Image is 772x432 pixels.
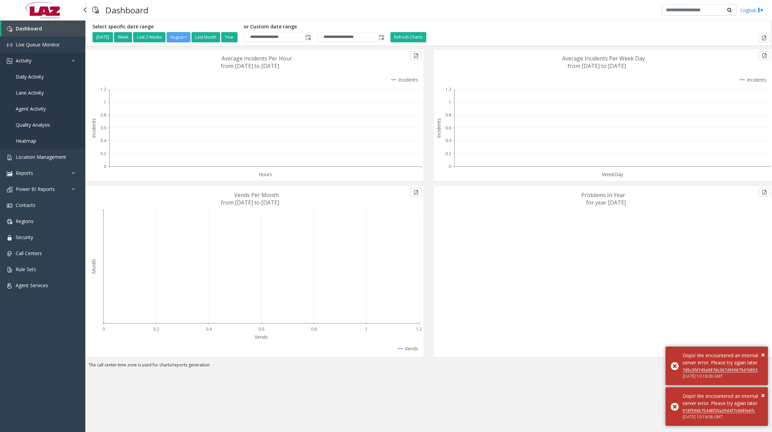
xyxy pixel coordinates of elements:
span: Activity [16,57,31,64]
text: 1.2 [100,86,106,92]
text: from [DATE] to [DATE] [221,62,279,70]
button: Week [114,32,132,42]
text: 0.2 [445,151,451,156]
span: Lane Activity [16,89,44,96]
span: Quality Analysis [16,122,50,128]
text: Average Incidents Per Week Day [562,55,645,62]
text: 0.8 [311,326,317,332]
text: from [DATE] to [DATE] [568,62,626,70]
div: [DATE] 10:18:08 GMT [683,414,763,420]
text: 1.2 [445,86,451,92]
button: Export to pdf [759,188,770,197]
span: Dashboard [16,25,42,32]
img: logout [758,6,763,14]
img: 'icon' [7,155,12,160]
button: Close [761,350,765,360]
text: Problems In Year [581,191,625,199]
text: 1.2 [416,326,422,332]
span: Power BI Reports [16,186,55,192]
button: Close [761,390,765,401]
text: 0 [102,326,105,332]
img: 'icon' [7,187,12,192]
img: 'icon' [7,26,12,32]
text: Month [90,259,97,274]
button: Export to pdf [410,51,422,60]
span: Location Management [16,154,66,160]
img: 'icon' [7,267,12,273]
img: 'icon' [7,203,12,208]
a: 918f596b75448f35e39d4f7c068fe6fc [683,408,755,414]
h5: Select specific date range [92,24,239,30]
text: Vends Per Month [234,191,279,199]
img: 'icon' [7,283,12,289]
button: [DATE] [92,32,113,42]
a: Logout [740,6,763,14]
text: from [DATE] to [DATE] [221,199,279,206]
text: 0.2 [100,151,106,156]
button: August [167,32,190,42]
span: Heatmap [16,138,36,144]
img: 'icon' [7,42,12,48]
text: 0.6 [100,125,106,131]
a: 7d5c3fd745a987dc3074990875d16852 [683,367,758,373]
text: 1 [365,326,368,332]
span: Reports [16,170,33,176]
text: 0.4 [206,326,212,332]
div: [DATE] 10:18:08 GMT [683,373,763,379]
button: Last Month [191,32,220,42]
span: Toggle popup [304,32,312,42]
text: 0 [449,164,451,169]
text: 0.4 [445,138,452,143]
text: Incidents [435,118,442,138]
a: Dashboard [1,20,85,37]
span: Security [16,234,33,240]
text: 0.6 [445,125,451,131]
text: 0.4 [100,138,106,143]
img: 'icon' [7,171,12,176]
text: 1 [449,99,451,105]
text: 0 [104,164,106,169]
span: Live Queue Monitor [16,41,60,48]
span: × [761,391,765,400]
text: for year [DATE] [586,199,626,206]
button: Year [221,32,238,42]
span: Toggle popup [377,32,385,42]
div: Oops! We encountered an internal server error. Please try again later. [683,392,763,407]
text: 0.8 [100,112,106,118]
text: Incidents [90,118,97,138]
button: Export to pdf [759,51,770,60]
span: Rule Sets [16,266,36,273]
text: Average Incidents Per Hour [221,55,292,62]
button: Export to pdf [758,33,770,42]
span: Call Centers [16,250,42,256]
img: 'icon' [7,251,12,256]
text: 0.6 [258,326,264,332]
button: Refresh Charts [390,32,426,42]
span: × [761,350,765,359]
img: 'icon' [7,235,12,240]
img: pageIcon [92,2,99,18]
button: Export to pdf [410,188,422,197]
h5: or Custom date range [244,24,385,30]
span: Daily Activity [16,73,44,80]
text: 0.2 [153,326,159,332]
span: Agent Activity [16,106,46,112]
text: Vends [255,334,268,340]
div: Oops! We encountered an internal server error. Please try again later. [683,352,763,366]
button: Last 2 Weeks [133,32,166,42]
span: Agent Services [16,282,48,289]
h3: Dashboard [102,2,152,18]
img: 'icon' [7,58,12,64]
text: Hours [259,171,272,178]
span: Regions [16,218,33,224]
div: The call center time zone is used for charts/reports generation [85,362,772,372]
text: 0.8 [445,112,451,118]
span: Contacts [16,202,35,208]
img: 'icon' [7,219,12,224]
text: WeekDay [602,171,624,178]
text: 1 [104,99,106,105]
